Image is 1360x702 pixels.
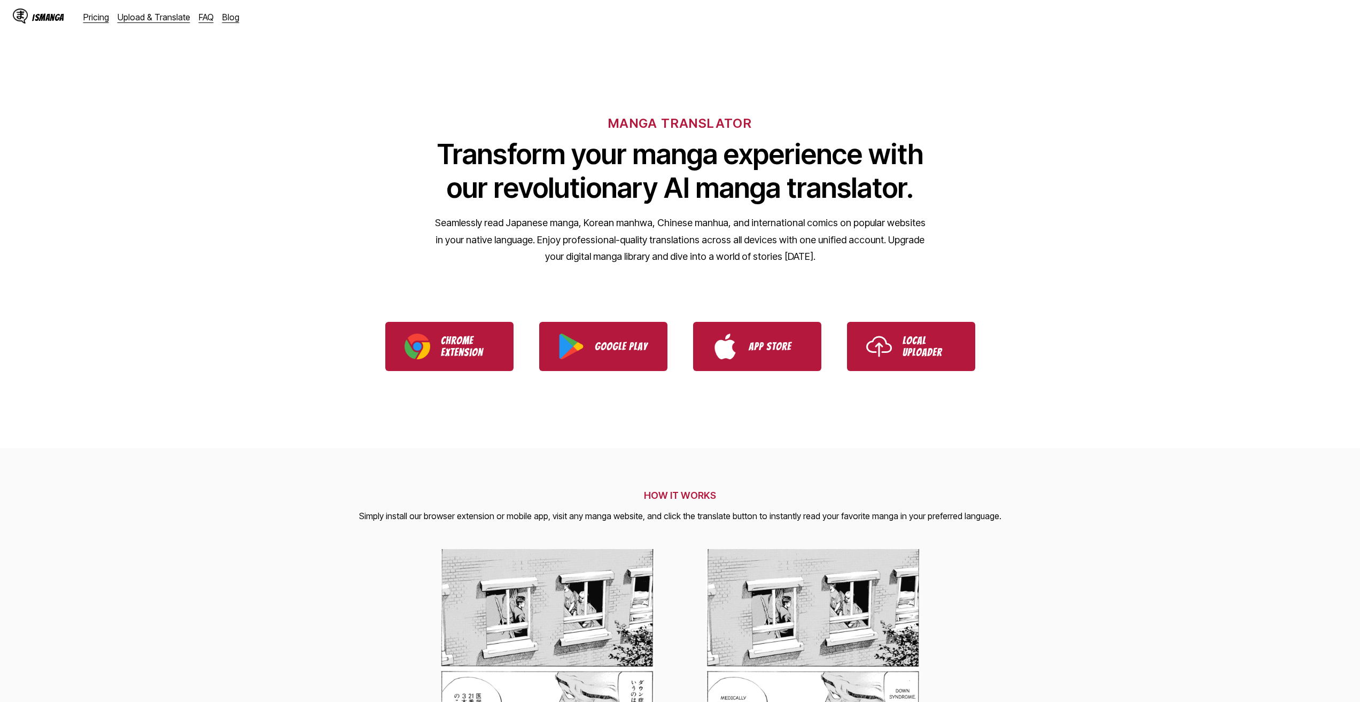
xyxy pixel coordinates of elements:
[405,334,430,359] img: Chrome logo
[539,322,667,371] a: Download IsManga from Google Play
[385,322,514,371] a: Download IsManga Chrome Extension
[866,334,892,359] img: Upload icon
[13,9,28,24] img: IsManga Logo
[608,115,752,131] h6: MANGA TRANSLATOR
[199,12,214,22] a: FAQ
[13,9,83,26] a: IsManga LogoIsManga
[847,322,975,371] a: Use IsManga Local Uploader
[712,334,738,359] img: App Store logo
[434,214,926,265] p: Seamlessly read Japanese manga, Korean manhwa, Chinese manhua, and international comics on popula...
[222,12,239,22] a: Blog
[434,137,926,205] h1: Transform your manga experience with our revolutionary AI manga translator.
[83,12,109,22] a: Pricing
[595,341,648,352] p: Google Play
[693,322,821,371] a: Download IsManga from App Store
[903,335,956,358] p: Local Uploader
[359,490,1001,501] h2: HOW IT WORKS
[359,510,1001,523] p: Simply install our browser extension or mobile app, visit any manga website, and click the transl...
[749,341,802,352] p: App Store
[441,335,494,358] p: Chrome Extension
[32,12,64,22] div: IsManga
[558,334,584,359] img: Google Play logo
[118,12,190,22] a: Upload & Translate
